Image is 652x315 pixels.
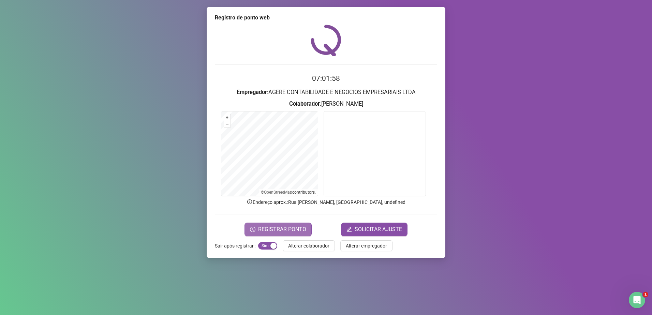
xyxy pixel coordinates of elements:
button: Alterar colaborador [283,240,335,251]
strong: Empregador [237,89,267,95]
iframe: Intercom live chat [629,292,645,308]
button: Alterar empregador [340,240,392,251]
button: REGISTRAR PONTO [244,223,312,236]
span: info-circle [247,199,253,205]
span: REGISTRAR PONTO [258,225,306,234]
button: + [224,114,231,121]
label: Sair após registrar [215,240,258,251]
h3: : [PERSON_NAME] [215,100,437,108]
li: © contributors. [261,190,316,195]
img: QRPoint [311,25,341,56]
span: clock-circle [250,227,255,232]
span: SOLICITAR AJUSTE [355,225,402,234]
button: editSOLICITAR AJUSTE [341,223,407,236]
span: 1 [643,292,648,297]
span: edit [346,227,352,232]
div: Registro de ponto web [215,14,437,22]
h3: : AGERE CONTABILIDADE E NEGOCIOS EMPRESARIAIS LTDA [215,88,437,97]
time: 07:01:58 [312,74,340,82]
strong: Colaborador [289,101,320,107]
p: Endereço aprox. : Rua [PERSON_NAME], [GEOGRAPHIC_DATA], undefined [215,198,437,206]
span: Alterar colaborador [288,242,329,250]
span: Alterar empregador [346,242,387,250]
a: OpenStreetMap [264,190,292,195]
button: – [224,121,231,127]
